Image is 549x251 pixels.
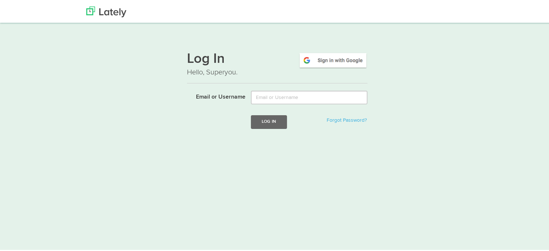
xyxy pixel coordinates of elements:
[86,5,126,16] img: Lately
[251,90,367,103] input: Email or Username
[327,117,367,122] a: Forgot Password?
[187,66,367,77] p: Hello, Superyou.
[251,114,287,127] button: Log In
[299,51,367,68] img: google-signin.png
[182,90,245,100] label: Email or Username
[187,51,367,66] h1: Log In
